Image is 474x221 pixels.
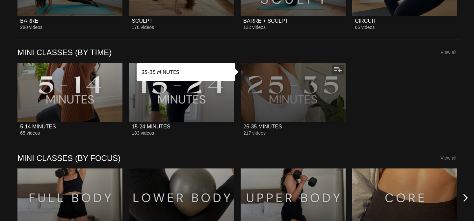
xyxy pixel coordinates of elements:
[20,18,38,24] div: BARRE
[129,63,234,136] a: 15-24 MINUTES15-24 MINUTES183 videos
[142,69,179,75] strong: 25-35 MINUTES
[355,18,376,24] div: CIRCUIT
[440,50,456,55] a: View all
[132,130,154,136] span: 183 videos
[132,123,170,130] div: 15-24 MINUTES
[355,25,375,30] span: 65 videos
[243,25,266,30] span: 132 videos
[17,47,112,57] a: MINI CLASSES (BY TIME)
[243,123,282,130] div: 25-35 MINUTES
[20,123,56,130] div: 5-14 MINUTES
[17,153,120,163] a: MINI CLASSES (BY FOCUS)
[243,130,266,136] span: 217 videos
[132,25,154,30] span: 178 videos
[132,18,152,24] div: SCULPT
[332,65,344,75] button: Add to my list
[243,18,288,24] div: BARRE + SCULPT
[17,63,122,136] a: 5-14 MINUTES5-14 MINUTES65 videos
[20,130,40,136] span: 65 videos
[241,63,346,136] a: 25-35 MINUTES25-35 MINUTES217 videos
[440,155,456,161] a: View all
[20,25,42,30] span: 280 videos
